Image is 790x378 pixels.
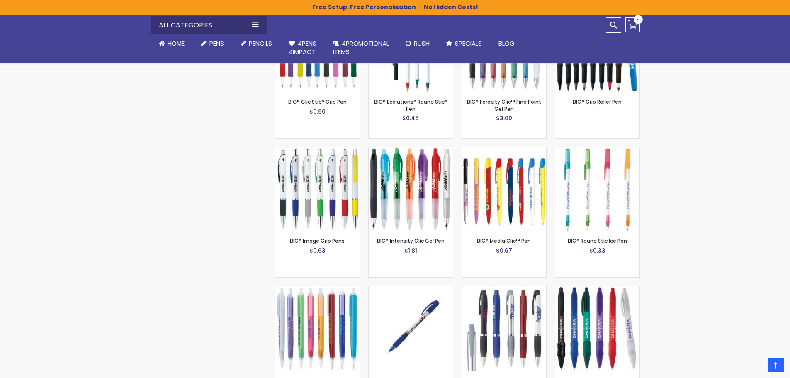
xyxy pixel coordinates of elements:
[275,286,360,371] img: BIC® Tri Stic Clear Pen
[377,237,445,244] a: BIC® Intensity Clic Gel Pen
[209,39,224,48] span: Pens
[568,237,627,244] a: BIC® Round Stic Ice Pen
[555,286,639,293] a: WideBody® Clear Grip Pen
[290,237,345,244] a: BIC® Image Grip Pens
[275,286,360,293] a: BIC® Tri Stic Clear Pen
[490,34,523,53] a: Blog
[289,39,316,56] span: 4Pens 4impact
[625,17,640,32] a: 0
[573,98,622,105] a: BIC® Grip Roller Pen
[496,114,512,122] span: $3.00
[249,39,272,48] span: Pencils
[498,39,515,48] span: Blog
[325,34,397,61] a: 4PROMOTIONALITEMS
[151,16,267,34] div: All Categories
[404,246,417,255] span: $1.81
[467,98,541,112] a: BIC® Ferocity Clic™ Fine Point Gel Pen
[280,34,325,61] a: 4Pens4impact
[477,237,531,244] a: BIC® Media Clic™ Pen
[397,34,438,53] a: Rush
[232,34,280,53] a: Pencils
[462,286,546,293] a: Souvenir® Lyric Pen
[369,147,453,232] img: BIC® Intensity Clic Gel Pen
[193,34,232,53] a: Pens
[589,246,605,255] span: $0.33
[333,39,389,56] span: 4PROMOTIONAL ITEMS
[374,98,447,112] a: BIC® Ecolutions® Round Stic® Pen
[462,147,546,154] a: BIC® Media Clic™ Pen
[151,34,193,53] a: Home
[309,246,326,255] span: $0.63
[555,286,639,371] img: WideBody® Clear Grip Pen
[309,107,326,116] span: $0.90
[402,114,419,122] span: $0.45
[369,286,453,371] img: BIC® Z4®+ Pen
[414,39,430,48] span: Rush
[555,147,639,154] a: BIC® Round Stic Ice Pen
[637,17,640,24] span: 0
[496,246,512,255] span: $0.67
[455,39,482,48] span: Specials
[168,39,185,48] span: Home
[438,34,490,53] a: Specials
[275,147,360,154] a: BIC® Image Grip Pens
[369,286,453,293] a: BIC® Z4®+ Pen
[462,147,546,232] img: BIC® Media Clic™ Pen
[462,286,546,371] img: Souvenir® Lyric Pen
[555,147,639,232] img: BIC® Round Stic Ice Pen
[288,98,347,105] a: BIC® Clic Stic® Grip Pen
[275,147,360,232] img: BIC® Image Grip Pens
[369,147,453,154] a: BIC® Intensity Clic Gel Pen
